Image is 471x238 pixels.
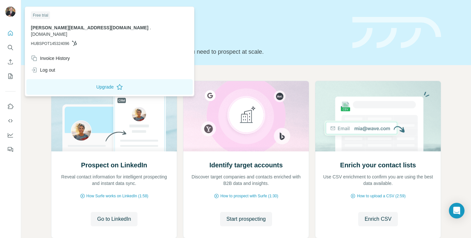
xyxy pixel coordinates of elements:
[51,81,177,151] img: Prospect on LinkedIn
[315,81,441,151] img: Enrich your contact lists
[357,193,405,199] span: How to upload a CSV (2:59)
[91,212,137,226] button: Go to LinkedIn
[5,70,16,82] button: My lists
[5,56,16,68] button: Enrich CSV
[51,30,345,43] h1: Let’s prospect together
[190,174,302,187] p: Discover target companies and contacts enriched with B2B data and insights.
[31,11,50,19] div: Free trial
[227,215,266,223] span: Start prospecting
[26,79,193,95] button: Upgrade
[150,25,151,30] span: .
[449,203,464,218] div: Open Intercom Messenger
[352,17,441,49] img: banner
[322,174,434,187] p: Use CSV enrichment to confirm you are using the best data available.
[5,129,16,141] button: Dashboard
[31,55,70,62] div: Invoice History
[5,101,16,112] button: Use Surfe on LinkedIn
[31,25,149,30] span: [PERSON_NAME][EMAIL_ADDRESS][DOMAIN_NAME]
[86,193,149,199] span: How Surfe works on LinkedIn (1:58)
[58,174,170,187] p: Reveal contact information for intelligent prospecting and instant data sync.
[97,215,131,223] span: Go to LinkedIn
[220,212,272,226] button: Start prospecting
[31,32,67,37] span: [DOMAIN_NAME]
[51,12,345,19] div: Quick start
[5,7,16,17] img: Avatar
[5,144,16,155] button: Feedback
[51,47,345,56] p: Pick your starting point and we’ll provide everything you need to prospect at scale.
[209,161,283,170] h2: Identify target accounts
[365,215,392,223] span: Enrich CSV
[340,161,416,170] h2: Enrich your contact lists
[358,212,398,226] button: Enrich CSV
[5,27,16,39] button: Quick start
[220,193,278,199] span: How to prospect with Surfe (1:30)
[183,81,309,151] img: Identify target accounts
[31,41,69,47] span: HUBSPOT145324096
[5,115,16,127] button: Use Surfe API
[5,42,16,53] button: Search
[81,161,147,170] h2: Prospect on LinkedIn
[31,67,55,73] div: Log out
